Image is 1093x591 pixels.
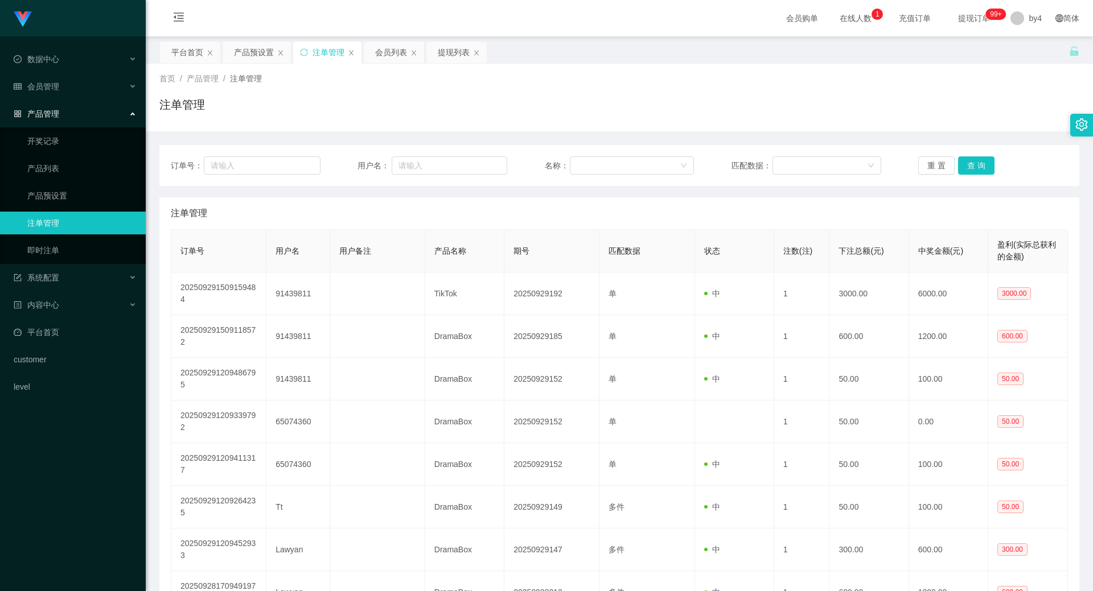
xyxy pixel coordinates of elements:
td: 3000.00 [829,272,909,315]
span: 多件 [609,545,624,554]
td: 20250929149 [504,486,599,528]
div: 提现列表 [438,42,470,63]
span: 单 [609,417,617,426]
sup: 334 [985,9,1006,20]
span: 内容中心 [14,300,59,309]
span: 中 [704,332,720,341]
i: 图标: close [473,49,480,56]
td: 91439811 [266,315,330,358]
i: 图标: down [680,162,687,170]
td: Tt [266,486,330,528]
td: 50.00 [829,358,909,400]
input: 请输入 [392,156,507,175]
i: 图标: setting [1075,118,1088,131]
td: TikTok [425,272,504,315]
td: 20250929192 [504,272,599,315]
span: 产品管理 [14,109,59,118]
a: 注单管理 [27,212,137,234]
div: 平台首页 [171,42,203,63]
span: 订单号 [180,246,204,255]
td: DramaBox [425,443,504,486]
i: 图标: form [14,274,22,282]
sup: 1 [872,9,883,20]
span: 50.00 [997,501,1024,513]
span: 中 [704,289,720,298]
span: 用户备注 [339,246,371,255]
td: 20250929152 [504,400,599,443]
button: 查 询 [958,156,995,175]
i: 图标: menu-fold [159,1,198,37]
td: DramaBox [425,528,504,571]
td: 20250929152 [504,443,599,486]
td: DramaBox [425,400,504,443]
td: 1200.00 [909,315,988,358]
span: 注单管理 [171,206,207,220]
span: 订单号： [171,160,204,172]
a: customer [14,348,137,371]
span: 数据中心 [14,55,59,64]
span: 600.00 [997,330,1028,342]
i: 图标: close [277,49,284,56]
i: 图标: global [1055,14,1063,22]
h1: 注单管理 [159,96,205,113]
span: 产品名称 [434,246,466,255]
td: 20250929152 [504,358,599,400]
a: level [14,375,137,398]
td: 65074360 [266,443,330,486]
td: 91439811 [266,272,330,315]
td: 202509291509159484 [171,272,266,315]
td: 202509291209339792 [171,400,266,443]
span: 在线人数 [834,14,877,22]
td: 202509291209452933 [171,528,266,571]
span: 充值订单 [893,14,936,22]
span: / [180,74,182,83]
span: 中 [704,374,720,383]
i: 图标: appstore-o [14,110,22,118]
span: 系统配置 [14,273,59,282]
td: 20250929147 [504,528,599,571]
td: DramaBox [425,315,504,358]
span: 多件 [609,502,624,511]
td: 202509291209264235 [171,486,266,528]
span: 盈利(实际总获利的金额) [997,240,1056,261]
span: 注数(注) [783,246,812,255]
span: 会员管理 [14,82,59,91]
span: 单 [609,374,617,383]
td: 1 [774,528,830,571]
div: 产品预设置 [234,42,274,63]
span: 50.00 [997,373,1024,385]
td: 202509291509118572 [171,315,266,358]
td: 0.00 [909,400,988,443]
span: 名称： [545,160,570,172]
i: 图标: unlock [1069,46,1079,56]
i: 图标: table [14,82,22,90]
div: 会员列表 [375,42,407,63]
span: 中 [704,460,720,469]
td: 600.00 [829,315,909,358]
span: 50.00 [997,458,1024,470]
td: 65074360 [266,400,330,443]
td: 1 [774,443,830,486]
button: 重 置 [918,156,955,175]
span: 注单管理 [230,74,262,83]
td: 20250929185 [504,315,599,358]
span: 中 [704,545,720,554]
span: 单 [609,460,617,469]
a: 产品预设置 [27,184,137,207]
p: 1 [876,9,880,20]
span: 单 [609,289,617,298]
td: 1 [774,272,830,315]
a: 即时注单 [27,239,137,262]
span: 匹配数据： [732,160,773,172]
td: 202509291209486795 [171,358,266,400]
span: 用户名： [358,160,392,172]
span: 用户名 [276,246,299,255]
i: 图标: profile [14,301,22,309]
td: DramaBox [425,358,504,400]
td: 100.00 [909,358,988,400]
td: 6000.00 [909,272,988,315]
span: 中 [704,502,720,511]
a: 开奖记录 [27,130,137,152]
span: 产品管理 [187,74,219,83]
span: 单 [609,332,617,341]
